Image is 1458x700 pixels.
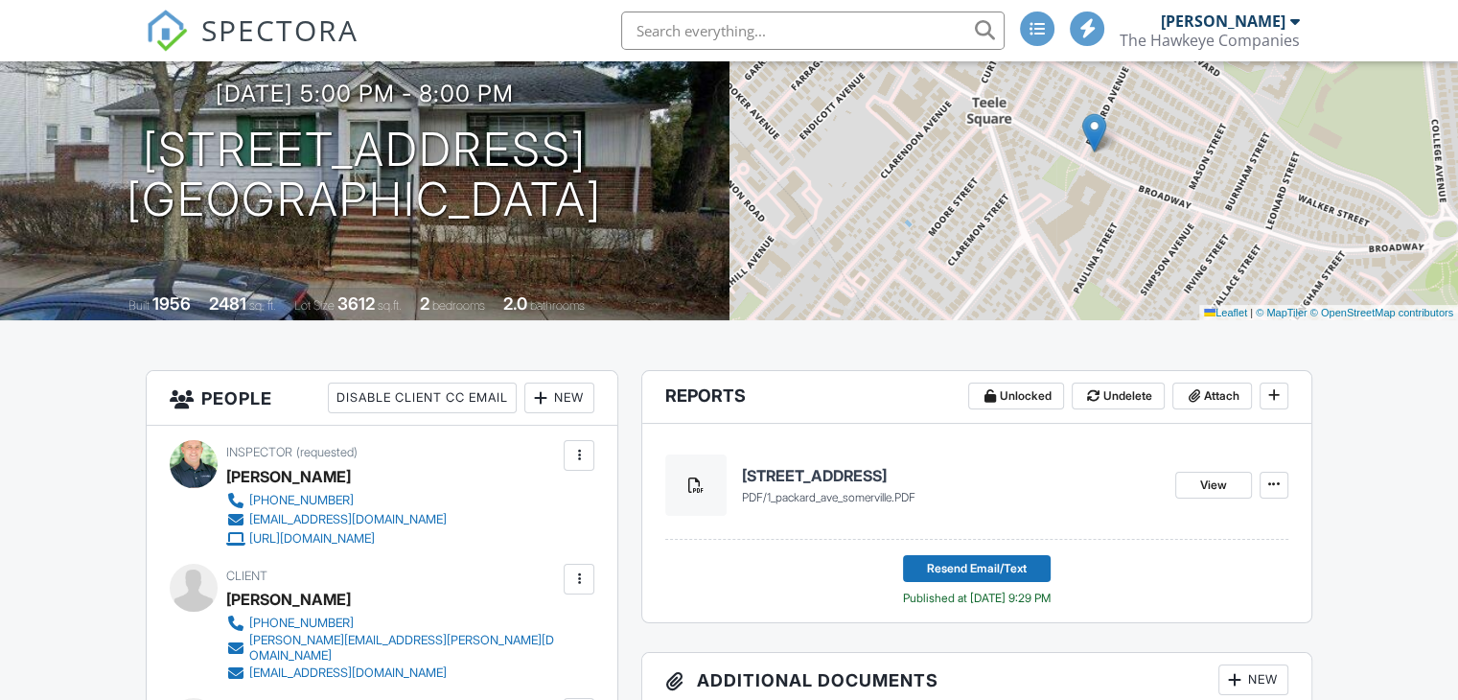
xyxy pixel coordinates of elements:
[249,665,447,681] div: [EMAIL_ADDRESS][DOMAIN_NAME]
[1256,307,1308,318] a: © MapTiler
[226,445,292,459] span: Inspector
[146,10,188,52] img: The Best Home Inspection Software - Spectora
[420,293,429,314] div: 2
[294,298,335,313] span: Lot Size
[249,512,447,527] div: [EMAIL_ADDRESS][DOMAIN_NAME]
[296,445,358,459] span: (requested)
[209,293,246,314] div: 2481
[1161,12,1285,31] div: [PERSON_NAME]
[201,10,359,50] span: SPECTORA
[249,298,276,313] span: sq. ft.
[249,633,559,664] div: [PERSON_NAME][EMAIL_ADDRESS][PERSON_NAME][DOMAIN_NAME]
[226,510,447,529] a: [EMAIL_ADDRESS][DOMAIN_NAME]
[1218,665,1288,695] div: New
[337,293,375,314] div: 3612
[1120,31,1300,50] div: The Hawkeye Companies
[226,614,559,633] a: [PHONE_NUMBER]
[1082,113,1106,152] img: Marker
[378,298,402,313] span: sq.ft.
[432,298,485,313] span: bedrooms
[128,298,150,313] span: Built
[524,383,594,413] div: New
[226,529,447,548] a: [URL][DOMAIN_NAME]
[1310,307,1453,318] a: © OpenStreetMap contributors
[147,371,617,426] h3: People
[249,616,354,631] div: [PHONE_NUMBER]
[226,491,447,510] a: [PHONE_NUMBER]
[621,12,1005,50] input: Search everything...
[226,633,559,664] a: [PERSON_NAME][EMAIL_ADDRESS][PERSON_NAME][DOMAIN_NAME]
[226,664,559,683] a: [EMAIL_ADDRESS][DOMAIN_NAME]
[249,531,375,547] div: [URL][DOMAIN_NAME]
[503,293,527,314] div: 2.0
[1250,307,1253,318] span: |
[328,383,517,413] div: Disable Client CC Email
[127,125,602,226] h1: [STREET_ADDRESS] [GEOGRAPHIC_DATA]
[216,81,514,106] h3: [DATE] 5:00 pm - 8:00 pm
[226,462,351,491] div: [PERSON_NAME]
[152,293,191,314] div: 1956
[146,26,359,66] a: SPECTORA
[226,585,351,614] div: [PERSON_NAME]
[530,298,585,313] span: bathrooms
[1204,307,1247,318] a: Leaflet
[226,569,267,583] span: Client
[249,493,354,508] div: [PHONE_NUMBER]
